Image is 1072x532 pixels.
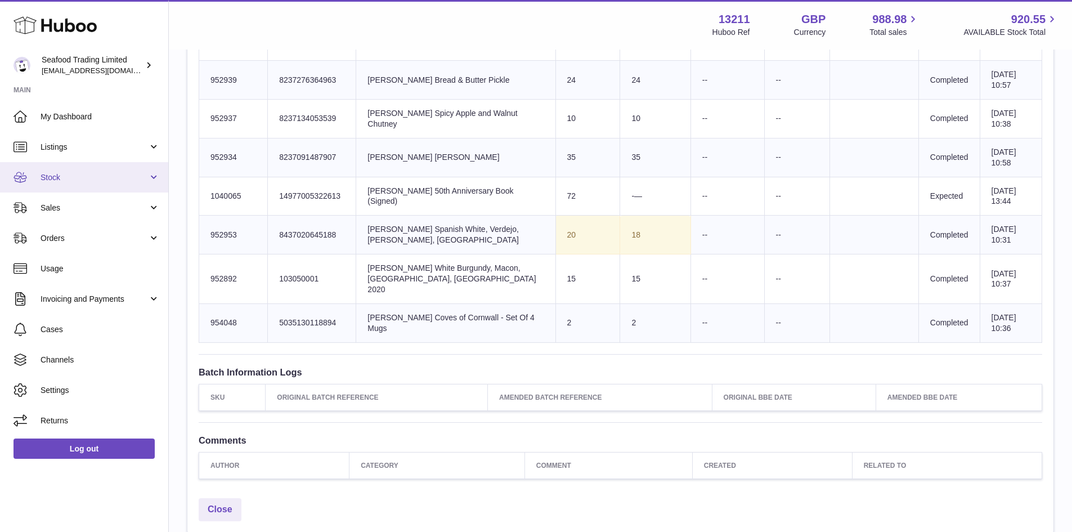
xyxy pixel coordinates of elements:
td: -- [764,254,829,304]
img: online@rickstein.com [14,57,30,74]
span: Cases [41,324,160,335]
td: -- [764,138,829,177]
td: 24 [555,61,620,100]
td: 35 [620,138,690,177]
span: 988.98 [872,12,907,27]
td: 35 [555,138,620,177]
th: SKU [199,384,266,410]
span: Listings [41,142,148,153]
td: [DATE] 10:58 [980,138,1042,177]
td: 8237091487907 [268,138,356,177]
td: 2 [620,303,690,342]
td: -- [690,138,764,177]
td: [DATE] 10:57 [980,61,1042,100]
strong: 13211 [719,12,750,27]
th: Amended Batch Reference [488,384,712,410]
td: -- [690,254,764,304]
td: Completed [918,303,980,342]
td: Completed [918,254,980,304]
td: [DATE] 13:44 [980,177,1042,216]
span: Settings [41,385,160,396]
td: Completed [918,138,980,177]
th: Original Batch Reference [266,384,488,410]
a: 988.98 Total sales [869,12,920,38]
td: 18 [620,216,690,254]
td: 954048 [199,303,268,342]
th: Created [692,452,852,479]
a: Close [199,498,241,521]
td: 103050001 [268,254,356,304]
td: 20 [555,216,620,254]
span: Total sales [869,27,920,38]
h3: Batch Information Logs [199,366,1042,378]
td: 14977005322613 [268,177,356,216]
span: Sales [41,203,148,213]
td: -- [764,177,829,216]
td: Completed [918,61,980,100]
h3: Comments [199,434,1042,446]
td: -- [764,99,829,138]
a: Log out [14,439,155,459]
td: [PERSON_NAME] Bread & Butter Pickle [356,61,555,100]
td: 10 [555,99,620,138]
strong: GBP [801,12,826,27]
td: [PERSON_NAME] Coves of Cornwall - Set Of 4 Mugs [356,303,555,342]
span: Stock [41,172,148,183]
td: -- [764,61,829,100]
td: -- [764,303,829,342]
th: Amended BBE Date [876,384,1042,410]
td: 952937 [199,99,268,138]
th: Category [349,452,525,479]
td: [DATE] 10:37 [980,254,1042,304]
td: [DATE] 10:38 [980,99,1042,138]
td: -- [690,99,764,138]
td: 5035130118894 [268,303,356,342]
td: 8237134053539 [268,99,356,138]
th: Original BBE Date [712,384,876,410]
td: 952934 [199,138,268,177]
span: Returns [41,415,160,426]
td: [PERSON_NAME] Spanish White, Verdejo, [PERSON_NAME], [GEOGRAPHIC_DATA] [356,216,555,254]
td: 1040065 [199,177,268,216]
div: Seafood Trading Limited [42,55,143,76]
td: 15 [620,254,690,304]
td: 952892 [199,254,268,304]
td: [DATE] 10:31 [980,216,1042,254]
span: My Dashboard [41,111,160,122]
td: -- [690,303,764,342]
td: [PERSON_NAME] [PERSON_NAME] [356,138,555,177]
td: 8437020645188 [268,216,356,254]
td: Completed [918,216,980,254]
td: 15 [555,254,620,304]
div: Currency [794,27,826,38]
span: [EMAIL_ADDRESS][DOMAIN_NAME] [42,66,165,75]
span: AVAILABLE Stock Total [963,27,1058,38]
th: Comment [524,452,692,479]
td: [PERSON_NAME] 50th Anniversary Book (Signed) [356,177,555,216]
td: -- [690,216,764,254]
td: 2 [555,303,620,342]
td: [PERSON_NAME] White Burgundy, Macon, [GEOGRAPHIC_DATA], [GEOGRAPHIC_DATA] 2020 [356,254,555,304]
td: -- [764,216,829,254]
td: Expected [918,177,980,216]
td: 952953 [199,216,268,254]
td: 8237276364963 [268,61,356,100]
span: Channels [41,355,160,365]
td: Completed [918,99,980,138]
th: Related to [852,452,1042,479]
span: Orders [41,233,148,244]
td: [PERSON_NAME] Spicy Apple and Walnut Chutney [356,99,555,138]
td: -- [690,177,764,216]
td: -- [690,61,764,100]
th: Author [199,452,349,479]
a: 920.55 AVAILABLE Stock Total [963,12,1058,38]
span: Invoicing and Payments [41,294,148,305]
div: Huboo Ref [712,27,750,38]
span: Usage [41,263,160,274]
td: 952939 [199,61,268,100]
span: 920.55 [1011,12,1046,27]
td: [DATE] 10:36 [980,303,1042,342]
td: 24 [620,61,690,100]
td: 10 [620,99,690,138]
td: -— [620,177,690,216]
